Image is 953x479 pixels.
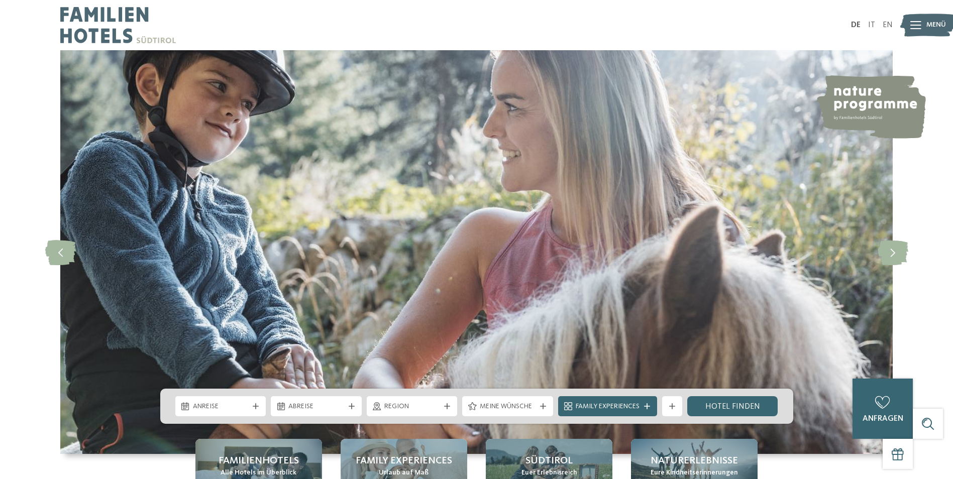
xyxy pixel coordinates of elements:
[851,21,861,29] a: DE
[883,21,893,29] a: EN
[687,396,778,416] a: Hotel finden
[926,20,946,30] span: Menü
[521,468,577,478] span: Euer Erlebnisreich
[219,454,299,468] span: Familienhotels
[379,468,429,478] span: Urlaub auf Maß
[853,379,913,439] a: anfragen
[651,454,738,468] span: Naturerlebnisse
[221,468,296,478] span: Alle Hotels im Überblick
[193,402,249,412] span: Anreise
[868,21,875,29] a: IT
[356,454,452,468] span: Family Experiences
[480,402,536,412] span: Meine Wünsche
[576,402,640,412] span: Family Experiences
[288,402,344,412] span: Abreise
[525,454,573,468] span: Südtirol
[815,75,926,139] img: nature programme by Familienhotels Südtirol
[651,468,738,478] span: Eure Kindheitserinnerungen
[60,50,893,454] img: Familienhotels Südtirol: The happy family places
[384,402,440,412] span: Region
[863,415,903,423] span: anfragen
